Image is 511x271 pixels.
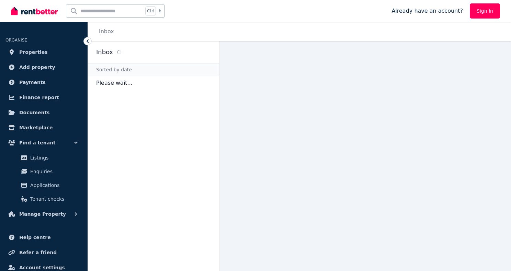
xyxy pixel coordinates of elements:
span: Enquiries [30,167,77,176]
span: Marketplace [19,123,53,132]
p: Please wait... [88,76,219,90]
div: Sorted by date [88,63,219,76]
span: Documents [19,108,50,117]
span: Help centre [19,233,51,241]
span: Finance report [19,93,59,102]
span: Ctrl [145,7,156,15]
span: Add property [19,63,55,71]
span: k [159,8,161,14]
nav: Breadcrumb [88,22,122,41]
img: RentBetter [11,6,58,16]
span: Refer a friend [19,248,57,257]
span: ORGANISE [5,38,27,43]
button: Find a tenant [5,136,82,150]
span: Properties [19,48,48,56]
a: Documents [5,106,82,119]
span: Manage Property [19,210,66,218]
a: Help centre [5,231,82,244]
a: Tenant checks [8,192,79,206]
a: Listings [8,151,79,165]
span: Payments [19,78,46,86]
a: Sign In [470,3,500,19]
span: Listings [30,154,77,162]
a: Applications [8,178,79,192]
a: Finance report [5,91,82,104]
h2: Inbox [96,47,113,57]
a: Refer a friend [5,246,82,259]
a: Enquiries [8,165,79,178]
a: Add property [5,60,82,74]
button: Manage Property [5,207,82,221]
span: Applications [30,181,77,189]
a: Payments [5,75,82,89]
a: Marketplace [5,121,82,134]
span: Already have an account? [391,7,463,15]
a: Properties [5,45,82,59]
a: Inbox [99,28,114,35]
span: Tenant checks [30,195,77,203]
span: Find a tenant [19,139,56,147]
